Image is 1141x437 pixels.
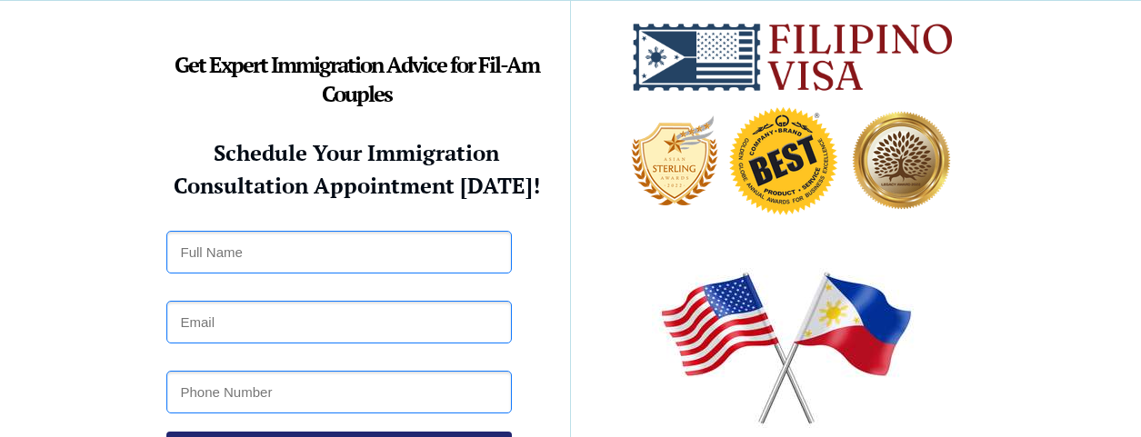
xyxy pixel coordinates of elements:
[174,171,540,200] strong: Consultation Appointment [DATE]!
[166,301,512,343] input: Email
[166,371,512,413] input: Phone Number
[214,138,499,167] strong: Schedule Your Immigration
[175,50,539,108] strong: Get Expert Immigration Advice for Fil-Am Couples
[166,231,512,273] input: Full Name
